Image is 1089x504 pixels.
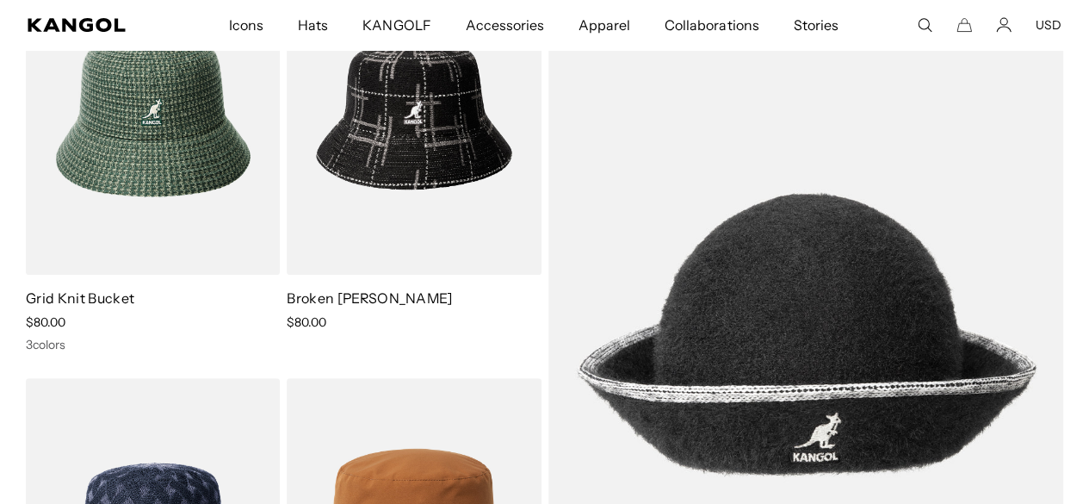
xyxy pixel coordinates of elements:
button: Cart [956,17,972,33]
span: $80.00 [287,314,326,330]
summary: Search here [917,17,932,33]
span: $80.00 [26,314,65,330]
a: Account [996,17,1012,33]
a: Broken [PERSON_NAME] [287,289,452,307]
a: Kangol [28,18,151,32]
div: 3 colors [26,337,280,352]
a: Grid Knit Bucket [26,289,134,307]
button: USD [1036,17,1061,33]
